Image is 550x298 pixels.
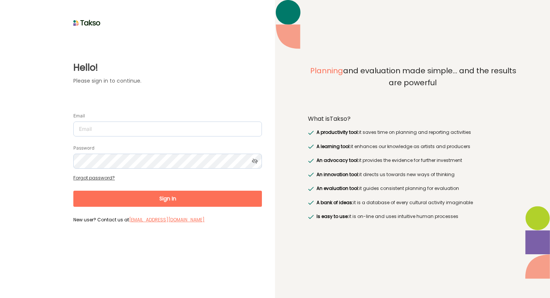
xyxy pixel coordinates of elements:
[73,61,262,74] label: Hello!
[73,175,115,181] a: Forgot password?
[73,191,262,207] button: Sign In
[317,171,359,178] span: An innovation tool:
[73,122,262,136] input: Email
[308,200,314,205] img: greenRight
[317,143,351,150] span: A learning tool:
[315,157,462,164] label: it provides the evidence for further investment
[315,185,459,192] label: it guides consistent planning for evaluation
[308,187,314,191] img: greenRight
[129,216,205,223] a: [EMAIL_ADDRESS][DOMAIN_NAME]
[308,172,314,177] img: greenRight
[308,144,314,149] img: greenRight
[315,143,470,150] label: it enhances our knowledge as artists and producers
[315,171,455,178] label: it directs us towards new ways of thinking
[310,65,343,76] span: Planning
[73,145,94,151] label: Password
[308,130,314,135] img: greenRight
[317,129,359,135] span: A productivity tool:
[308,65,517,105] label: and evaluation made simple... and the results are powerful
[73,113,85,119] label: Email
[315,213,458,220] label: it is on-line and uses intuitive human processes
[73,17,101,28] img: taksoLoginLogo
[73,216,262,223] label: New user? Contact us at
[330,114,351,123] span: Takso?
[317,185,359,191] span: An evaluation tool:
[308,215,314,219] img: greenRight
[129,216,205,224] label: [EMAIL_ADDRESS][DOMAIN_NAME]
[315,129,471,136] label: it saves time on planning and reporting activities
[73,77,262,85] label: Please sign in to continue.
[315,199,473,206] label: it is a database of every cultural activity imaginable
[308,159,314,163] img: greenRight
[317,199,353,206] span: A bank of ideas:
[317,157,359,163] span: An advocacy tool:
[317,213,349,219] span: Is easy to use:
[308,115,351,123] label: What is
